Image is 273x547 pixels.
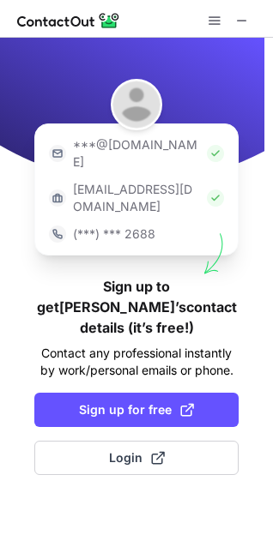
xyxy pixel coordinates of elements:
[111,79,162,130] img: John Matranga
[73,181,200,215] p: [EMAIL_ADDRESS][DOMAIN_NAME]
[34,441,239,475] button: Login
[73,136,200,171] p: ***@[DOMAIN_NAME]
[79,401,194,418] span: Sign up for free
[49,189,66,207] img: https://contactout.com/extension/app/static/media/login-work-icon.638a5007170bc45168077fde17b29a1...
[34,276,239,338] h1: Sign up to get [PERSON_NAME]’s contact details (it’s free!)
[34,345,239,379] p: Contact any professional instantly by work/personal emails or phone.
[17,10,120,31] img: ContactOut v5.3.10
[207,189,224,207] img: Check Icon
[49,225,66,243] img: https://contactout.com/extension/app/static/media/login-phone-icon.bacfcb865e29de816d437549d7f4cb...
[207,145,224,162] img: Check Icon
[34,393,239,427] button: Sign up for free
[109,449,165,466] span: Login
[49,145,66,162] img: https://contactout.com/extension/app/static/media/login-email-icon.f64bce713bb5cd1896fef81aa7b14a...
